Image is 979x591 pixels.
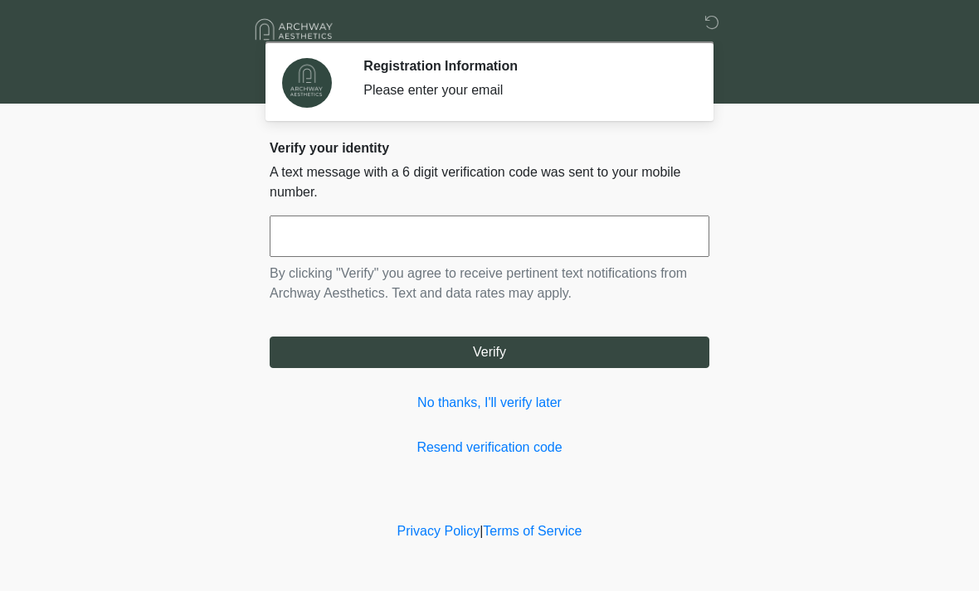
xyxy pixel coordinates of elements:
[480,524,483,538] a: |
[397,524,480,538] a: Privacy Policy
[270,264,709,303] p: By clicking "Verify" you agree to receive pertinent text notifications from Archway Aesthetics. T...
[282,58,332,108] img: Agent Avatar
[363,58,684,74] h2: Registration Information
[270,393,709,413] a: No thanks, I'll verify later
[253,12,336,46] img: Archway Aesthetics Logo
[270,140,709,156] h2: Verify your identity
[363,80,684,100] div: Please enter your email
[483,524,582,538] a: Terms of Service
[270,162,709,202] p: A text message with a 6 digit verification code was sent to your mobile number.
[270,438,709,458] a: Resend verification code
[270,337,709,368] button: Verify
